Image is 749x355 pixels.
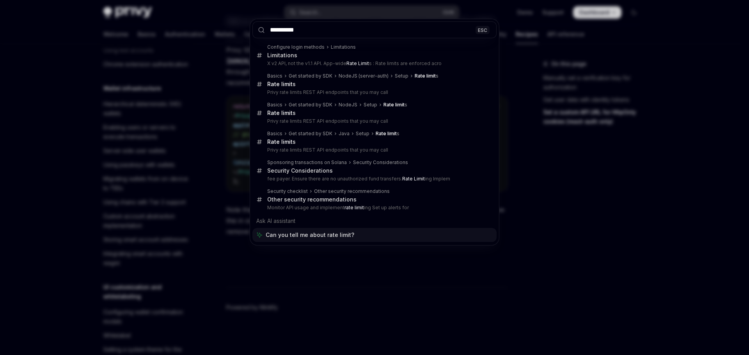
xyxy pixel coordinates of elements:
div: Limitations [331,44,356,50]
div: s [383,102,407,108]
div: Setup [356,131,369,137]
div: Get started by SDK [289,73,332,79]
b: Rate Limit [402,176,425,182]
b: Rate Limit [346,60,369,66]
p: Privy rate limits REST API endpoints that you may call [267,147,480,153]
p: Monitor API usage and implement ing Set up alerts for [267,205,480,211]
div: Get started by SDK [289,131,332,137]
b: rate limit [344,205,364,210]
div: Get started by SDK [289,102,332,108]
b: Rate limit [267,110,293,116]
div: s [376,131,399,137]
b: Rate limit [267,138,293,145]
p: Privy rate limits REST API endpoints that you may call [267,118,480,124]
div: Other security recommendations [314,188,390,194]
div: Setup [395,73,408,79]
div: Ask AI assistant [252,214,497,228]
div: ESC [476,26,490,34]
p: fee payer. Ensure there are no unauthorized fund transfers. ing Implem [267,176,480,182]
div: Configure login methods [267,44,325,50]
div: Setup [364,102,377,108]
p: X v2 API, not the v1.1 API. App-wide s : Rate limits are enforced acro [267,60,480,67]
div: Security Considerations [267,167,333,174]
span: Can you tell me about rate limit? [266,231,354,239]
div: s [415,73,438,79]
div: Security checklist [267,188,308,194]
b: Rate limit [415,73,436,79]
p: Privy rate limits REST API endpoints that you may call [267,89,480,95]
div: NodeJS [339,102,357,108]
div: s [267,110,296,117]
div: Basics [267,102,282,108]
div: Java [339,131,350,137]
div: Limitations [267,52,297,59]
div: Security Considerations [353,159,408,166]
b: Rate limit [267,81,293,87]
div: Sponsoring transactions on Solana [267,159,347,166]
div: s [267,138,296,145]
div: NodeJS (server-auth) [339,73,389,79]
div: Basics [267,131,282,137]
div: Other security recommendations [267,196,357,203]
b: Rate limit [376,131,397,136]
div: s [267,81,296,88]
div: Basics [267,73,282,79]
b: Rate limit [383,102,405,108]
